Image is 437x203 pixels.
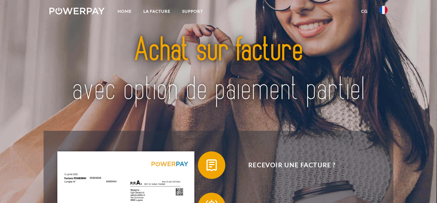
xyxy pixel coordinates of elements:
img: fr [379,6,388,14]
a: CG [355,5,374,18]
img: title-powerpay_fr.svg [66,20,371,120]
a: Support [176,5,209,18]
img: logo-powerpay-white.svg [49,8,105,14]
a: LA FACTURE [138,5,176,18]
a: Home [112,5,138,18]
span: Recevoir une facture ? [208,151,376,179]
iframe: Bouton de lancement de la fenêtre de messagerie [410,175,432,197]
img: qb_bill.svg [203,157,220,174]
button: Recevoir une facture ? [198,151,376,179]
